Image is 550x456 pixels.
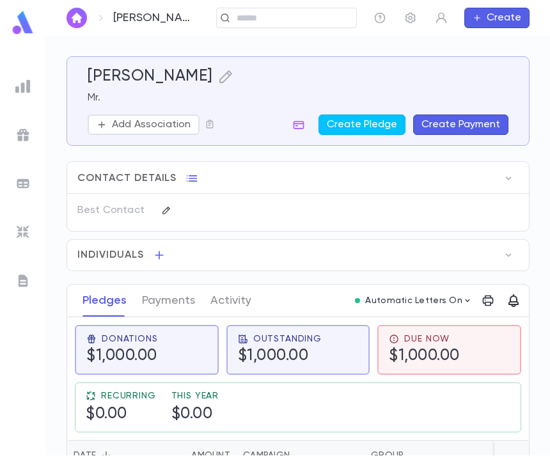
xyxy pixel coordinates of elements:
span: Due Now [404,334,450,344]
h5: $0.00 [86,405,156,424]
h5: [PERSON_NAME] [88,67,213,86]
button: Automatic Letters On [350,292,478,310]
span: Recurring [101,391,156,401]
p: Add Association [112,118,191,131]
img: logo [10,10,36,35]
p: Mr. [88,91,508,104]
img: home_white.a664292cf8c1dea59945f0da9f25487c.svg [69,13,84,23]
button: Create Pledge [318,114,405,135]
img: campaigns_grey.99e729a5f7ee94e3726e6486bddda8f1.svg [15,127,31,143]
h5: $1,000.00 [86,347,158,366]
button: Create Payment [413,114,508,135]
img: batches_grey.339ca447c9d9533ef1741baa751efc33.svg [15,176,31,191]
button: Pledges [82,285,127,317]
span: This Year [171,391,219,401]
button: Add Association [88,114,200,135]
span: Donations [102,334,158,344]
span: Individuals [77,249,144,262]
p: Automatic Letters On [365,295,462,306]
button: Create [464,8,530,28]
h5: $1,000.00 [389,347,460,366]
img: imports_grey.530a8a0e642e233f2baf0ef88e8c9fcb.svg [15,224,31,240]
h5: $0.00 [171,405,219,424]
p: Best Contact [77,200,151,221]
p: [PERSON_NAME] [113,11,194,25]
h5: $1,000.00 [238,347,322,366]
button: Activity [210,285,251,317]
button: Payments [142,285,195,317]
span: Outstanding [253,334,322,344]
img: letters_grey.7941b92b52307dd3b8a917253454ce1c.svg [15,273,31,288]
span: Contact Details [77,172,177,185]
img: reports_grey.c525e4749d1bce6a11f5fe2a8de1b229.svg [15,79,31,94]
